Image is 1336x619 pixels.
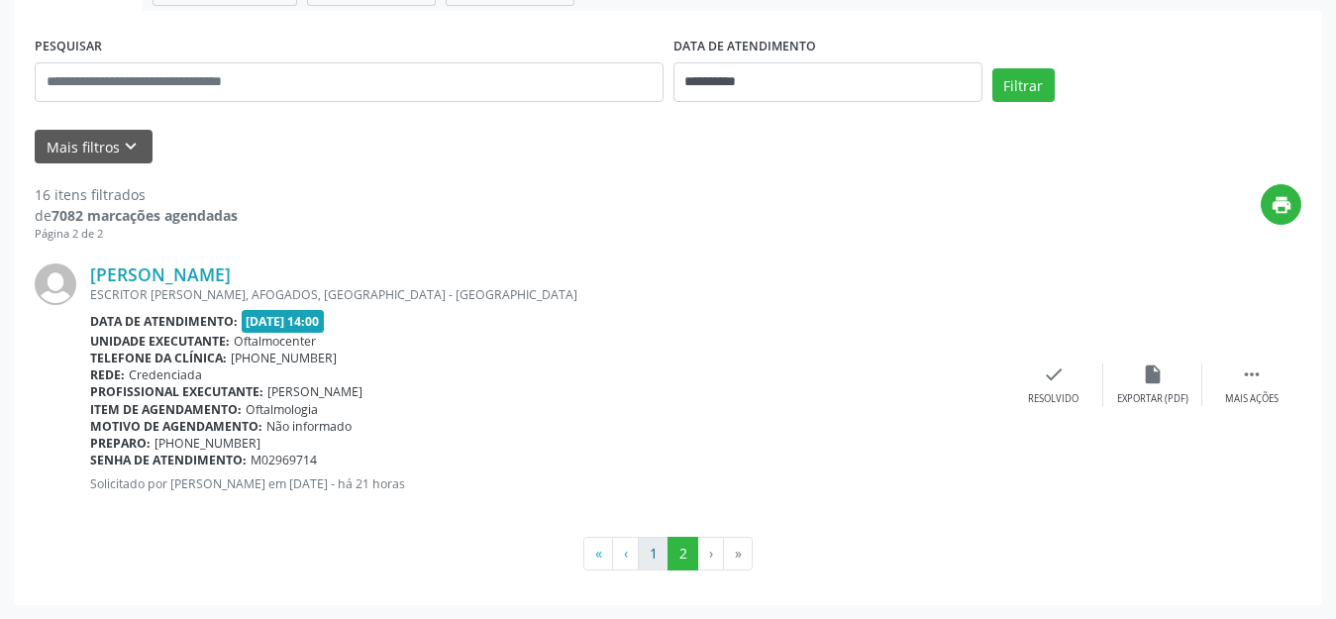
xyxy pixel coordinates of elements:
button: Go to page 2 [668,537,698,570]
b: Senha de atendimento: [90,452,247,468]
span: Credenciada [129,366,202,383]
img: img [35,263,76,305]
b: Unidade executante: [90,333,230,350]
span: [PERSON_NAME] [267,383,362,400]
button: Go to page 1 [638,537,668,570]
a: [PERSON_NAME] [90,263,231,285]
b: Rede: [90,366,125,383]
label: DATA DE ATENDIMENTO [673,32,816,62]
i: check [1043,363,1065,385]
label: PESQUISAR [35,32,102,62]
strong: 7082 marcações agendadas [51,206,238,225]
b: Data de atendimento: [90,313,238,330]
b: Preparo: [90,435,151,452]
i: insert_drive_file [1142,363,1164,385]
span: M02969714 [251,452,317,468]
button: Go to previous page [612,537,639,570]
div: ESCRITOR [PERSON_NAME], AFOGADOS, [GEOGRAPHIC_DATA] - [GEOGRAPHIC_DATA] [90,286,1004,303]
span: [PHONE_NUMBER] [231,350,337,366]
p: Solicitado por [PERSON_NAME] em [DATE] - há 21 horas [90,475,1004,492]
button: Filtrar [992,68,1055,102]
button: print [1261,184,1301,225]
b: Item de agendamento: [90,401,242,418]
div: 16 itens filtrados [35,184,238,205]
span: Oftalmocenter [234,333,316,350]
button: Go to first page [583,537,613,570]
span: Não informado [266,418,352,435]
div: Resolvido [1028,392,1079,406]
div: Página 2 de 2 [35,226,238,243]
ul: Pagination [35,537,1301,570]
b: Profissional executante: [90,383,263,400]
div: de [35,205,238,226]
i: print [1271,194,1292,216]
span: [DATE] 14:00 [242,310,325,333]
b: Telefone da clínica: [90,350,227,366]
i: keyboard_arrow_down [120,136,142,157]
div: Mais ações [1225,392,1279,406]
span: Oftalmologia [246,401,318,418]
div: Exportar (PDF) [1117,392,1188,406]
span: [PHONE_NUMBER] [154,435,260,452]
i:  [1241,363,1263,385]
b: Motivo de agendamento: [90,418,262,435]
button: Mais filtroskeyboard_arrow_down [35,130,153,164]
